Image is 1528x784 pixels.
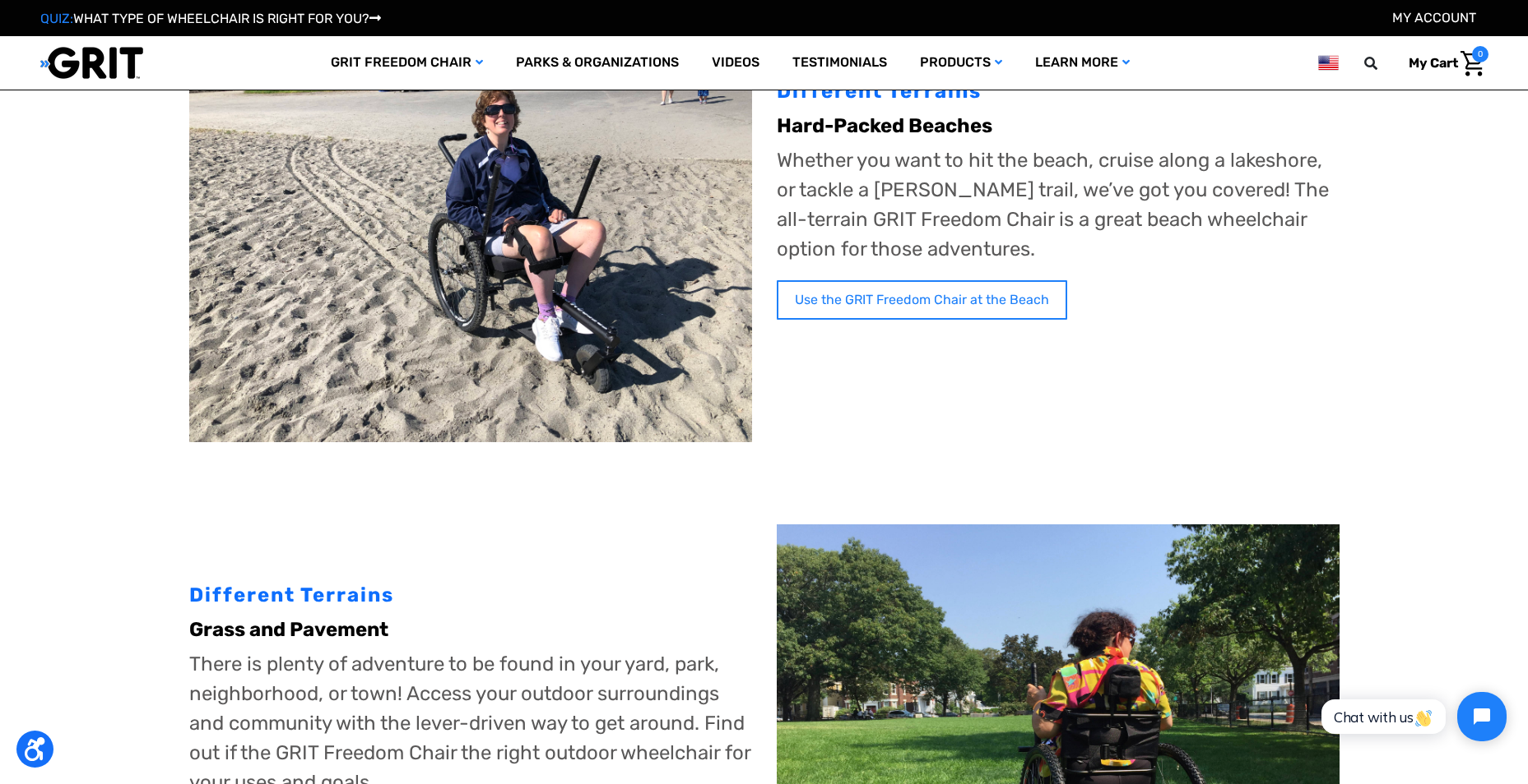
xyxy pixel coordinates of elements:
[777,76,1340,106] div: Different Terrains
[259,67,348,83] span: Phone Number
[1396,46,1489,81] a: Cart with 0 items
[777,280,1067,320] a: Use the GRIT Freedom Chair at the Beach
[1372,46,1396,81] input: Search
[777,114,992,137] b: Hard-Packed Beaches
[499,36,695,90] a: Parks & Organizations
[189,618,388,641] b: Grass and Pavement
[314,36,499,90] a: GRIT Freedom Chair
[1303,678,1521,755] iframe: Tidio Chat
[189,21,752,442] img: Adult using GRIT Freedom Chair on beach sand off path
[40,11,381,26] a: QUIZ:WHAT TYPE OF WHEELCHAIR IS RIGHT FOR YOU?
[695,36,776,90] a: Videos
[1409,55,1458,71] span: My Cart
[777,145,1340,264] p: Whether you want to hit the beach, cruise along a lakeshore, or tackle a [PERSON_NAME] trail, we’...
[776,36,903,90] a: Testimonials
[1019,36,1146,90] a: Learn More
[189,580,752,610] div: Different Terrains
[903,36,1019,90] a: Products
[1392,10,1476,25] a: Account
[40,46,143,80] img: GRIT All-Terrain Wheelchair and Mobility Equipment
[1472,46,1489,62] span: 0
[1461,51,1484,76] img: Cart
[1318,53,1338,73] img: us.png
[40,11,73,26] span: QUIZ:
